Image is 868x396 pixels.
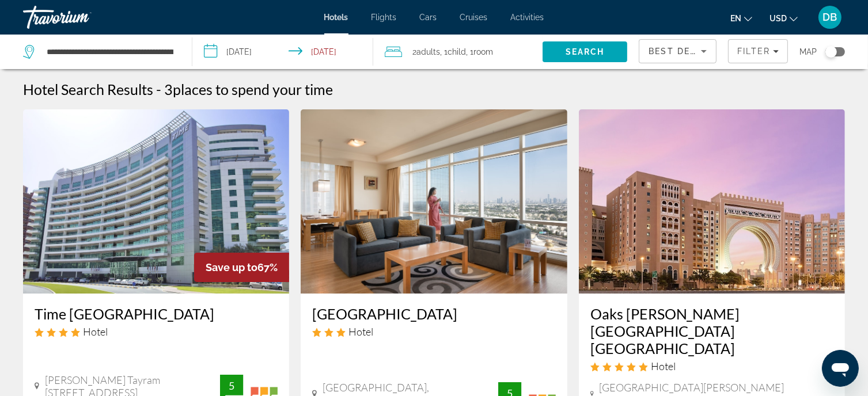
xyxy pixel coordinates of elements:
button: Select check in and out date [192,35,373,69]
a: Cars [420,13,437,22]
span: Hotel [348,325,373,338]
img: Oaks Ibn Battuta Gate Dubai [579,109,845,294]
div: 4 star Hotel [35,325,278,338]
a: Oaks [PERSON_NAME][GEOGRAPHIC_DATA] [GEOGRAPHIC_DATA] [590,305,833,357]
button: Toggle map [817,47,845,57]
button: Travelers: 2 adults, 1 child [373,35,543,69]
span: Adults [416,47,440,56]
button: Change currency [770,10,798,26]
span: 2 [412,44,440,60]
a: Hotels [324,13,348,22]
span: DB [823,12,837,23]
span: USD [770,14,787,23]
span: , 1 [466,44,493,60]
h2: 3 [164,81,333,98]
span: Child [448,47,466,56]
span: Save up to [206,261,257,273]
span: Room [473,47,493,56]
input: Search hotel destination [46,43,175,60]
button: Search [543,41,627,62]
span: Search [566,47,605,56]
span: en [730,14,741,23]
span: Filter [737,47,770,56]
div: 5 [220,379,243,393]
iframe: Кнопка запуска окна обмена сообщениями [822,350,859,387]
a: Cruises [460,13,488,22]
span: places to spend your time [173,81,333,98]
img: Oaks Liwa Heights Suites [301,109,567,294]
a: Travorium [23,2,138,32]
div: 67% [194,253,289,282]
a: Activities [511,13,544,22]
a: Time [GEOGRAPHIC_DATA] [35,305,278,322]
span: Hotel [83,325,108,338]
span: Hotel [651,360,676,372]
mat-select: Sort by [649,44,707,58]
button: Change language [730,10,752,26]
h1: Hotel Search Results [23,81,153,98]
span: , 1 [440,44,466,60]
button: Filters [728,39,788,63]
span: Best Deals [649,47,708,56]
a: [GEOGRAPHIC_DATA] [312,305,555,322]
a: Flights [372,13,397,22]
div: 5 star Hotel [590,360,833,372]
div: 3 star Hotel [312,325,555,338]
span: Map [799,44,817,60]
img: Time Oak Hotel & Suites [23,109,289,294]
button: User Menu [815,5,845,29]
span: - [156,81,161,98]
